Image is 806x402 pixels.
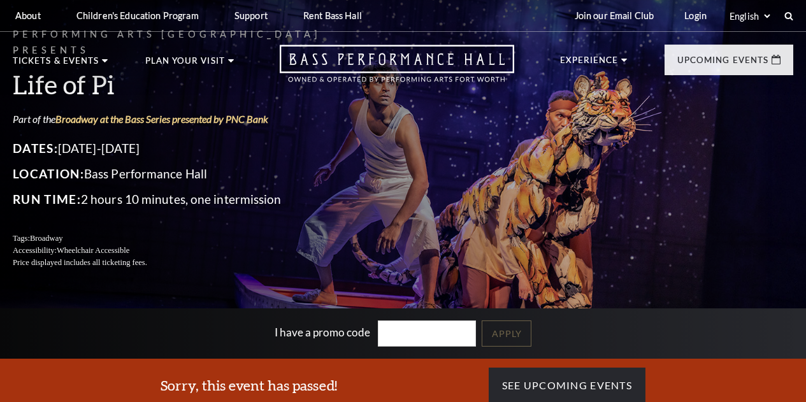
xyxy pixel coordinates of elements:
[76,10,199,21] p: Children's Education Program
[13,138,363,159] p: [DATE]-[DATE]
[145,57,225,72] p: Plan Your Visit
[13,192,81,206] span: Run Time:
[303,10,362,21] p: Rent Bass Hall
[13,141,58,155] span: Dates:
[30,234,63,243] span: Broadway
[13,112,363,126] p: Part of the
[13,164,363,184] p: Bass Performance Hall
[13,257,363,269] p: Price displayed includes all ticketing fees.
[13,189,363,210] p: 2 hours 10 minutes, one intermission
[677,56,768,71] p: Upcoming Events
[13,233,363,245] p: Tags:
[161,376,337,396] h3: Sorry, this event has passed!
[275,326,370,339] label: I have a promo code
[560,56,619,71] p: Experience
[13,245,363,257] p: Accessibility:
[15,10,41,21] p: About
[234,10,268,21] p: Support
[727,10,772,22] select: Select:
[13,57,99,72] p: Tickets & Events
[57,246,129,255] span: Wheelchair Accessible
[55,113,268,125] a: Broadway at the Bass Series presented by PNC Bank
[13,166,84,181] span: Location:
